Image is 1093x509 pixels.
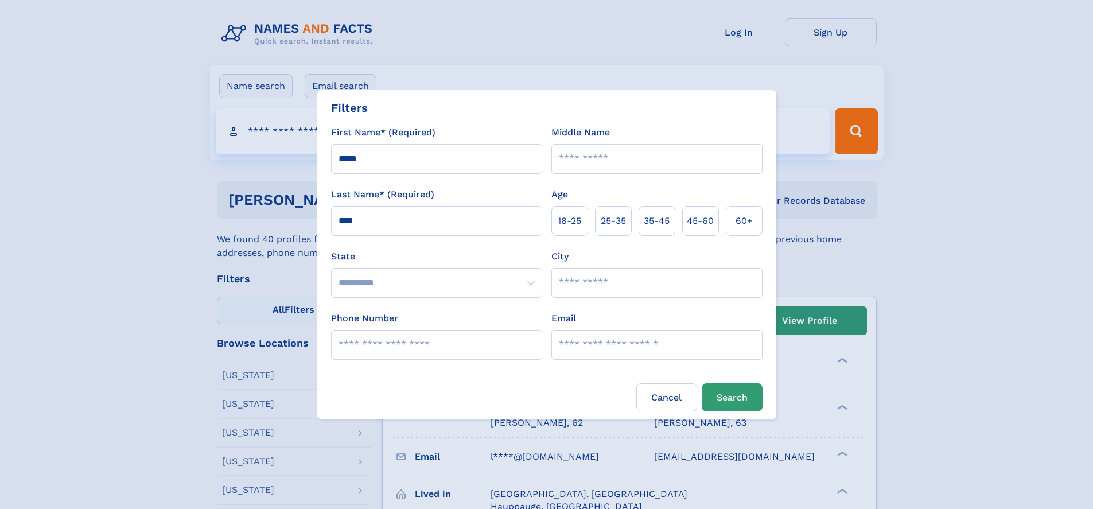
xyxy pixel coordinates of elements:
[331,312,398,325] label: Phone Number
[687,214,714,228] span: 45‑60
[331,99,368,116] div: Filters
[551,126,610,139] label: Middle Name
[551,250,569,263] label: City
[601,214,626,228] span: 25‑35
[331,250,542,263] label: State
[551,188,568,201] label: Age
[702,383,763,411] button: Search
[736,214,753,228] span: 60+
[331,126,435,139] label: First Name* (Required)
[636,383,697,411] label: Cancel
[331,188,434,201] label: Last Name* (Required)
[644,214,670,228] span: 35‑45
[551,312,576,325] label: Email
[558,214,581,228] span: 18‑25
